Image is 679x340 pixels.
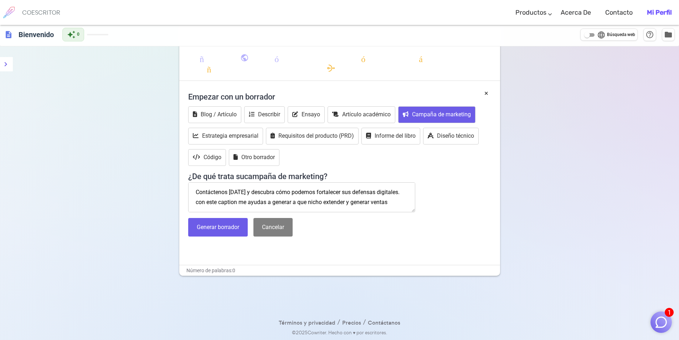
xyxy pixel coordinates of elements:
font: 1 [668,309,671,316]
font: Informe del libro [375,132,416,139]
button: Cancelar [253,218,293,237]
span: help_outline [645,30,654,39]
button: Describir [244,106,285,123]
button: Administrar documentos [662,28,675,41]
button: Requisitos del producto (PRD) [266,128,359,144]
font: Empezar con un borrador [188,92,275,101]
button: 1 [650,311,672,333]
button: Código [188,149,226,166]
img: Cerrar chat [654,315,668,329]
font: 0 [232,268,235,273]
h6: Haga clic para editar el título [16,27,57,42]
font: Requisitos del producto (PRD) [278,132,354,139]
font: Productos [515,9,546,16]
font: Blog / Artículo [201,111,237,118]
button: Ayuda y atajos [643,28,656,41]
font: ¿De qué trata su [188,172,244,181]
textarea: ¿Está seguro de que su información crítica, sus usuarios y sus servidores están a salvo de las ci... [188,182,416,212]
span: language [597,31,606,39]
font: Campaña de marketing [412,111,471,118]
font: Código [204,154,221,161]
span: auto_awesome [67,30,76,39]
a: Términos y privacidad [279,318,335,328]
font: campaña de marketing [244,172,324,181]
button: Diseño técnico [423,128,479,144]
font: × [484,89,488,97]
span: description [4,30,13,39]
button: Blog / Artículo [188,106,241,123]
a: Precios [342,318,361,328]
font: Cowriter. Hecho con ♥ por escritores. [308,330,387,336]
font: borrar_barrido [366,64,486,72]
button: Artículo académico [328,106,395,123]
font: descargar [231,43,308,52]
font: copia de contenido [313,43,454,52]
font: Términos y privacidad [279,319,335,326]
button: Ensayo [288,106,325,123]
font: Número de palabras: [186,268,232,273]
font: Otro borrador [241,154,275,161]
a: Productos [515,2,546,23]
a: Mi perfil [647,2,672,23]
font: COESCRITOR [22,9,60,16]
font: © [292,330,296,336]
span: folder [664,30,673,39]
font: Precios [342,319,361,326]
font: corrección automática alta [293,54,493,62]
font: añadir publicación [191,54,287,62]
font: / [337,318,340,327]
font: Cancelar [262,224,284,230]
font: Artículo académico [342,111,391,118]
a: Contáctanos [368,318,400,328]
font: Bienvenido [19,30,54,39]
font: Ensayo [302,111,320,118]
font: Contacto [605,9,633,16]
font: 0 [77,32,79,37]
font: ? [324,172,328,181]
button: Estrategia empresarial [188,128,263,144]
font: Estrategia empresarial [202,132,258,139]
button: Campaña de marketing [398,106,475,123]
font: / [363,318,366,327]
font: añadir foto alternativa [199,64,361,72]
font: Acerca de [561,9,591,16]
font: Contáctanos [368,319,400,326]
font: Describir [258,111,280,118]
a: Contacto [605,2,633,23]
button: × [484,88,488,98]
font: Generar borrador [197,224,239,230]
font: Mi perfil [647,9,672,16]
button: Otro borrador [229,149,279,166]
a: Acerca de [561,2,591,23]
font: Búsqueda web [607,32,635,37]
font: 2025 [296,330,308,336]
button: Informe del libro [361,128,420,144]
font: Diseño técnico [437,132,474,139]
button: Generar borrador [188,218,248,237]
